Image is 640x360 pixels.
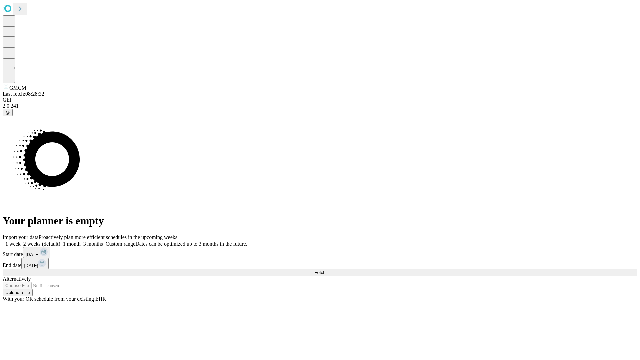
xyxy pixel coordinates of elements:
[3,258,637,269] div: End date
[23,241,60,247] span: 2 weeks (default)
[3,97,637,103] div: GEI
[24,263,38,268] span: [DATE]
[3,109,13,116] button: @
[3,289,33,296] button: Upload a file
[3,103,637,109] div: 2.0.241
[3,296,106,302] span: With your OR schedule from your existing EHR
[39,234,179,240] span: Proactively plan more efficient schedules in the upcoming weeks.
[135,241,247,247] span: Dates can be optimized up to 3 months in the future.
[3,276,31,282] span: Alternatively
[63,241,81,247] span: 1 month
[3,234,39,240] span: Import your data
[314,270,325,275] span: Fetch
[83,241,103,247] span: 3 months
[3,215,637,227] h1: Your planner is empty
[5,110,10,115] span: @
[3,91,44,97] span: Last fetch: 08:28:32
[106,241,135,247] span: Custom range
[3,247,637,258] div: Start date
[26,252,40,257] span: [DATE]
[3,269,637,276] button: Fetch
[21,258,49,269] button: [DATE]
[5,241,21,247] span: 1 week
[23,247,50,258] button: [DATE]
[9,85,26,91] span: GMCM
